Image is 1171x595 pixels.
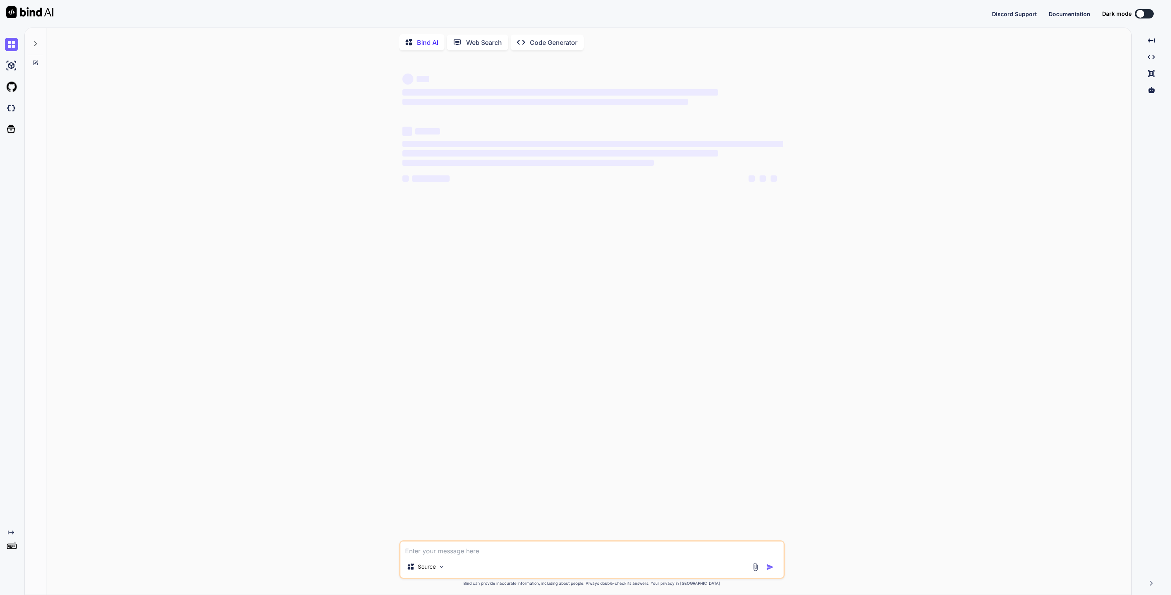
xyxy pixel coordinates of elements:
img: ai-studio [5,59,18,72]
span: ‌ [415,128,440,134]
span: ‌ [402,175,409,182]
p: Code Generator [530,38,577,47]
span: ‌ [402,89,718,96]
img: Bind AI [6,6,53,18]
span: ‌ [760,175,766,182]
span: ‌ [402,127,412,136]
span: ‌ [771,175,777,182]
span: ‌ [402,141,783,147]
span: ‌ [402,150,718,157]
img: githubLight [5,80,18,94]
button: Documentation [1049,10,1090,18]
span: ‌ [749,175,755,182]
p: Source [418,563,436,571]
img: attachment [751,562,760,571]
span: Dark mode [1102,10,1132,18]
span: ‌ [402,74,413,85]
span: ‌ [412,175,450,182]
span: ‌ [417,76,429,82]
p: Web Search [466,38,502,47]
span: Documentation [1049,11,1090,17]
span: Discord Support [992,11,1037,17]
p: Bind AI [417,38,438,47]
p: Bind can provide inaccurate information, including about people. Always double-check its answers.... [399,580,785,586]
img: chat [5,38,18,51]
img: icon [766,563,774,571]
span: ‌ [402,99,688,105]
span: ‌ [402,160,654,166]
img: darkCloudIdeIcon [5,101,18,115]
img: Pick Models [438,564,445,570]
button: Discord Support [992,10,1037,18]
